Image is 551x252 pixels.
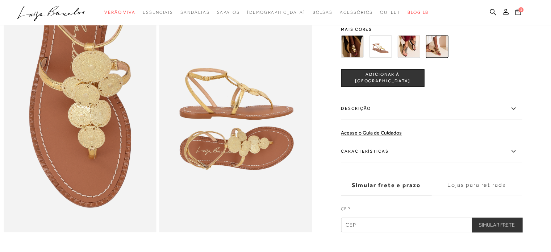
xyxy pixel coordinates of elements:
[518,7,523,12] span: 3
[341,98,522,119] label: Descrição
[341,175,431,195] label: Simular frete e prazo
[143,10,173,15] span: Essenciais
[180,10,209,15] span: Sandálias
[104,10,135,15] span: Verão Viva
[247,6,305,19] a: noSubCategoriesText
[180,6,209,19] a: categoryNavScreenReaderText
[431,175,522,195] label: Lojas para retirada
[312,6,333,19] a: categoryNavScreenReaderText
[217,10,239,15] span: Sapatos
[341,72,424,84] span: ADICIONAR À [GEOGRAPHIC_DATA]
[340,10,373,15] span: Acessórios
[341,141,522,162] label: Características
[217,6,239,19] a: categoryNavScreenReaderText
[426,35,448,58] img: RASTEIRA DE DEDO METALIZADA OURO COM APLICAÇÕES METALIZADAS
[341,27,522,32] span: Mais cores
[380,10,400,15] span: Outlet
[341,206,522,216] label: CEP
[341,218,522,232] input: CEP
[380,6,400,19] a: categoryNavScreenReaderText
[341,69,424,87] button: ADICIONAR À [GEOGRAPHIC_DATA]
[159,3,312,232] img: image
[408,10,429,15] span: BLOG LB
[143,6,173,19] a: categoryNavScreenReaderText
[341,35,363,58] img: RASTEIRA DE DEDO EM COURO CAFÉ COM APLICAÇÕES METALIZADAS
[340,6,373,19] a: categoryNavScreenReaderText
[312,10,333,15] span: Bolsas
[472,218,522,232] button: Simular Frete
[513,8,523,18] button: 3
[369,35,392,58] img: RASTEIRA DE DEDO EM COURO CARAMELO COM APLICAÇÕES METALIZADAS
[247,10,305,15] span: [DEMOGRAPHIC_DATA]
[4,3,156,232] img: image
[104,6,135,19] a: categoryNavScreenReaderText
[408,6,429,19] a: BLOG LB
[397,35,420,58] img: RASTEIRA DE DEDO EM COURO PRETO COM APLICAÇÕES METALIZADAS
[341,130,402,136] a: Acesse o Guia de Cuidados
